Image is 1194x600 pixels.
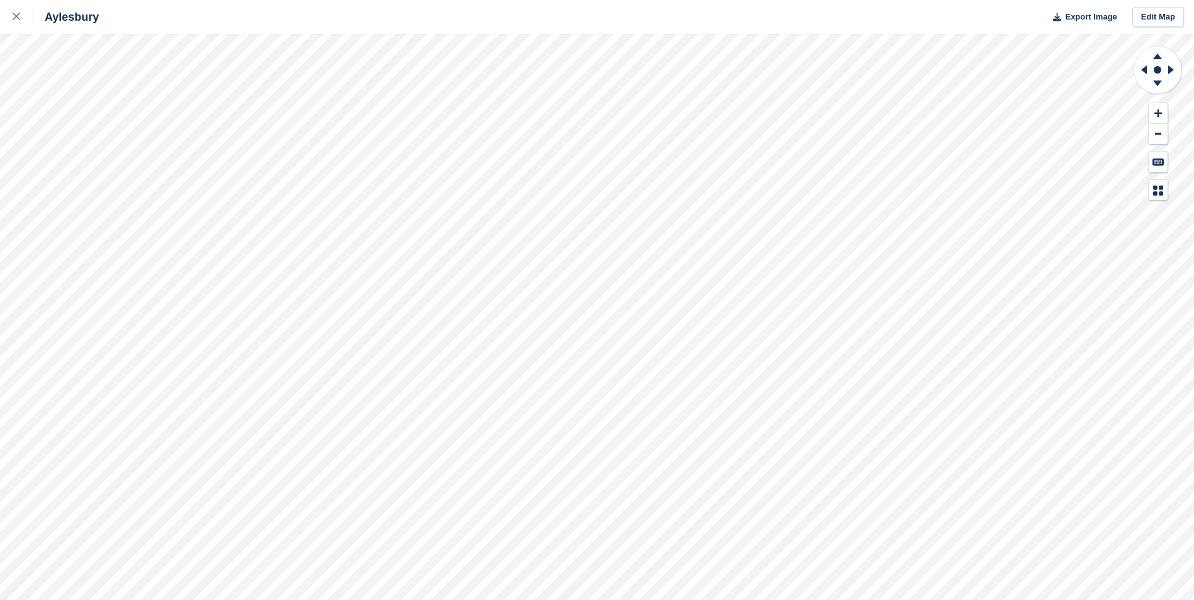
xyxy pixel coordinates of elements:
button: Zoom Out [1149,124,1168,145]
div: Aylesbury [33,9,99,25]
span: Export Image [1065,11,1117,23]
button: Keyboard Shortcuts [1149,152,1168,172]
button: Zoom In [1149,103,1168,124]
button: Map Legend [1149,180,1168,201]
a: Edit Map [1132,7,1184,28]
button: Export Image [1045,7,1117,28]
